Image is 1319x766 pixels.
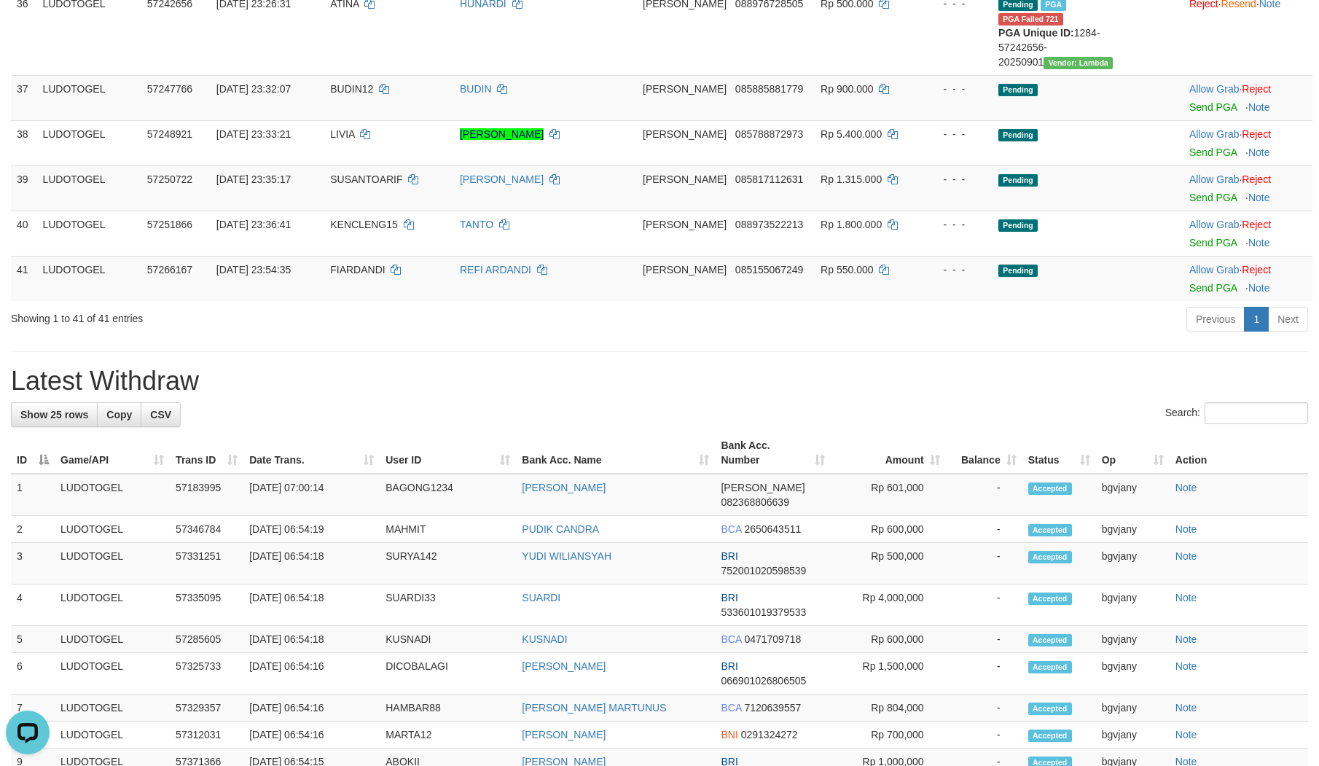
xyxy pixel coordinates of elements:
[735,173,803,185] span: Copy 085817112631 to clipboard
[20,409,88,421] span: Show 25 rows
[147,219,192,230] span: 57251866
[170,474,243,516] td: 57183995
[1175,660,1197,672] a: Note
[1044,57,1113,69] span: Vendor URL: https://order7.1velocity.biz
[243,653,380,695] td: [DATE] 06:54:16
[946,653,1022,695] td: -
[946,432,1022,474] th: Balance: activate to sort column ascending
[1175,592,1197,603] a: Note
[460,219,493,230] a: TANTO
[1189,264,1239,275] a: Allow Grab
[522,729,606,740] a: [PERSON_NAME]
[380,626,516,653] td: KUSNADI
[216,219,291,230] span: [DATE] 23:36:41
[11,402,98,427] a: Show 25 rows
[721,660,737,672] span: BRI
[97,402,141,427] a: Copy
[36,256,141,301] td: LUDOTOGEL
[1096,516,1170,543] td: bgvjany
[243,585,380,626] td: [DATE] 06:54:18
[821,128,882,140] span: Rp 5.400.000
[1189,128,1242,140] span: ·
[216,173,291,185] span: [DATE] 23:35:17
[1170,432,1308,474] th: Action
[147,173,192,185] span: 57250722
[1028,482,1072,495] span: Accepted
[11,256,36,301] td: 41
[741,729,798,740] span: Copy 0291324272 to clipboard
[1189,264,1242,275] span: ·
[243,626,380,653] td: [DATE] 06:54:18
[55,543,170,585] td: LUDOTOGEL
[1183,211,1312,256] td: ·
[1248,282,1270,294] a: Note
[522,702,666,714] a: [PERSON_NAME] MARTUNUS
[924,217,987,232] div: - - -
[1183,256,1312,301] td: ·
[924,262,987,277] div: - - -
[170,653,243,695] td: 57325733
[735,264,803,275] span: Copy 085155067249 to clipboard
[380,695,516,722] td: HAMBAR88
[55,474,170,516] td: LUDOTOGEL
[715,432,830,474] th: Bank Acc. Number: activate to sort column ascending
[1242,128,1271,140] a: Reject
[946,695,1022,722] td: -
[243,474,380,516] td: [DATE] 07:00:14
[831,585,946,626] td: Rp 4,000,000
[106,409,132,421] span: Copy
[946,516,1022,543] td: -
[522,550,611,562] a: YUDI WILIANSYAH
[216,264,291,275] span: [DATE] 23:54:35
[380,474,516,516] td: BAGONG1234
[1189,83,1242,95] span: ·
[522,592,560,603] a: SUARDI
[11,474,55,516] td: 1
[1096,653,1170,695] td: bgvjany
[330,219,398,230] span: KENCLENG15
[243,432,380,474] th: Date Trans.: activate to sort column ascending
[170,626,243,653] td: 57285605
[1096,432,1170,474] th: Op: activate to sort column ascending
[216,83,291,95] span: [DATE] 23:32:07
[1028,703,1072,715] span: Accepted
[11,75,36,120] td: 37
[522,660,606,672] a: [PERSON_NAME]
[998,27,1074,39] b: PGA Unique ID:
[721,729,737,740] span: BNI
[36,165,141,211] td: LUDOTOGEL
[735,83,803,95] span: Copy 085885881779 to clipboard
[36,211,141,256] td: LUDOTOGEL
[721,565,806,577] span: Copy 752001020598539 to clipboard
[1165,402,1308,424] label: Search:
[831,543,946,585] td: Rp 500,000
[141,402,181,427] a: CSV
[216,128,291,140] span: [DATE] 23:33:21
[1028,551,1072,563] span: Accepted
[924,82,987,96] div: - - -
[147,128,192,140] span: 57248921
[1022,432,1096,474] th: Status: activate to sort column ascending
[1242,173,1271,185] a: Reject
[1183,75,1312,120] td: ·
[380,722,516,749] td: MARTA12
[821,83,873,95] span: Rp 900.000
[1189,173,1242,185] span: ·
[946,543,1022,585] td: -
[6,6,50,50] button: Open LiveChat chat widget
[821,219,882,230] span: Rp 1.800.000
[1189,237,1237,249] a: Send PGA
[1175,633,1197,645] a: Note
[1096,474,1170,516] td: bgvjany
[243,516,380,543] td: [DATE] 06:54:19
[1189,101,1237,113] a: Send PGA
[380,432,516,474] th: User ID: activate to sort column ascending
[744,523,801,535] span: Copy 2650643511 to clipboard
[721,523,741,535] span: BCA
[643,173,727,185] span: [PERSON_NAME]
[1189,128,1239,140] a: Allow Grab
[744,702,801,714] span: Copy 7120639557 to clipboard
[643,264,727,275] span: [PERSON_NAME]
[998,174,1038,187] span: Pending
[643,219,727,230] span: [PERSON_NAME]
